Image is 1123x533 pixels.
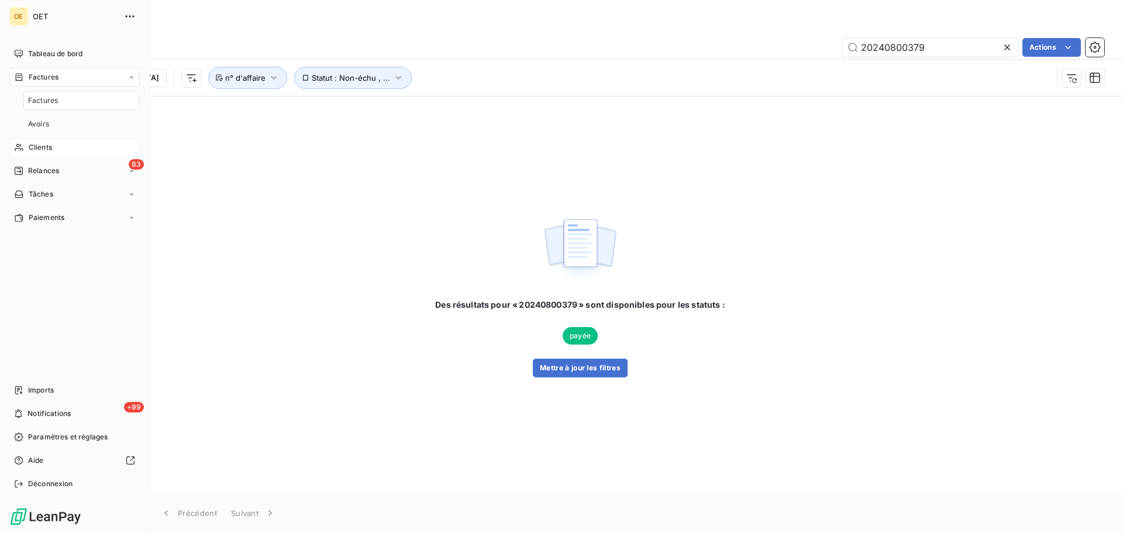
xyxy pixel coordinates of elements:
[153,501,224,525] button: Précédent
[1083,493,1111,521] iframe: Intercom live chat
[312,73,390,82] span: Statut : Non-échu , ...
[29,72,58,82] span: Factures
[563,327,598,345] span: payée
[28,166,59,176] span: Relances
[33,12,117,21] span: OET
[28,432,108,442] span: Paramètres et réglages
[533,359,628,377] button: Mettre à jour les filtres
[224,501,283,525] button: Suivant
[28,49,82,59] span: Tableau de bord
[29,142,52,153] span: Clients
[28,95,58,106] span: Factures
[225,73,266,82] span: n° d'affaire
[294,67,412,89] button: Statut : Non-échu , ...
[28,455,44,466] span: Aide
[9,507,82,526] img: Logo LeanPay
[28,479,73,489] span: Déconnexion
[27,408,71,419] span: Notifications
[129,159,144,170] span: 83
[9,451,140,470] a: Aide
[28,385,54,396] span: Imports
[28,119,49,129] span: Avoirs
[543,212,618,285] img: empty state
[435,299,725,311] span: Des résultats pour « 20240800379 » sont disponibles pour les statuts :
[29,212,64,223] span: Paiements
[9,7,28,26] div: OE
[29,189,53,200] span: Tâches
[842,38,1018,57] input: Rechercher
[1022,38,1081,57] button: Actions
[124,402,144,412] span: +99
[208,67,287,89] button: n° d'affaire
